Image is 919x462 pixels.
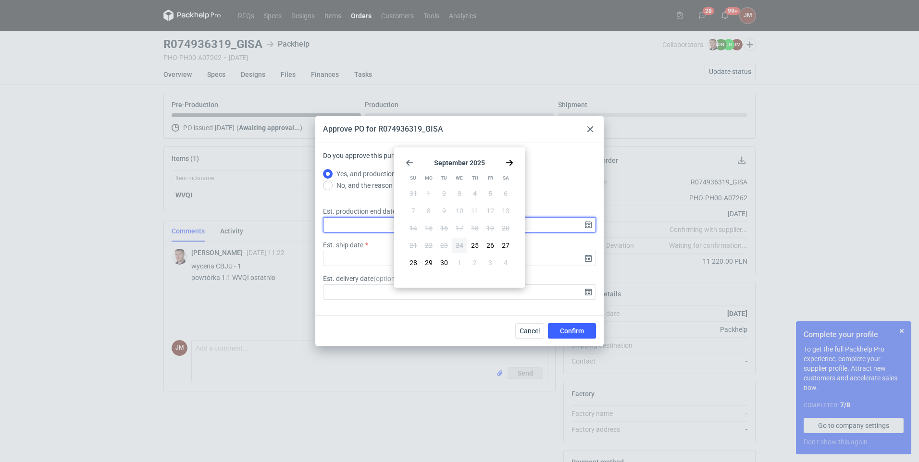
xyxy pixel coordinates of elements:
[410,241,417,250] span: 21
[502,206,509,216] span: 13
[498,255,513,270] button: Sat Oct 04 2025
[436,255,452,270] button: Tue Sep 30 2025
[406,170,421,186] div: Su
[483,238,498,253] button: Fri Sep 26 2025
[467,255,483,270] button: Thu Oct 02 2025
[373,275,403,282] span: ( optional )
[473,189,477,198] span: 4
[560,328,584,334] span: Confirm
[440,223,448,233] span: 16
[406,255,421,270] button: Sun Sep 28 2025
[452,170,467,186] div: We
[406,159,413,167] svg: Go back 1 month
[467,203,483,219] button: Thu Sep 11 2025
[502,223,509,233] span: 20
[486,241,494,250] span: 26
[406,203,421,219] button: Sun Sep 07 2025
[436,186,452,201] button: Tue Sep 02 2025
[442,206,446,216] span: 9
[488,189,492,198] span: 5
[467,186,483,201] button: Thu Sep 04 2025
[520,328,540,334] span: Cancel
[410,189,417,198] span: 31
[323,207,396,216] label: Est. production end date
[421,220,436,236] button: Mon Sep 15 2025
[502,241,509,250] span: 27
[471,223,479,233] span: 18
[427,206,431,216] span: 8
[323,240,363,250] label: Est. ship date
[406,186,421,201] button: Sun Aug 31 2025
[440,241,448,250] span: 23
[440,258,448,267] span: 30
[471,241,479,250] span: 25
[468,170,483,186] div: Th
[504,189,508,198] span: 6
[442,189,446,198] span: 2
[486,223,494,233] span: 19
[467,238,483,253] button: Thu Sep 25 2025
[483,203,498,219] button: Fri Sep 12 2025
[467,220,483,236] button: Thu Sep 18 2025
[483,186,498,201] button: Fri Sep 05 2025
[458,258,461,267] span: 1
[411,206,415,216] span: 7
[406,220,421,236] button: Sun Sep 14 2025
[456,223,463,233] span: 17
[498,220,513,236] button: Sat Sep 20 2025
[498,170,513,186] div: Sa
[483,255,498,270] button: Fri Oct 03 2025
[498,238,513,253] button: Sat Sep 27 2025
[471,206,479,216] span: 11
[473,258,477,267] span: 2
[436,203,452,219] button: Tue Sep 09 2025
[452,203,467,219] button: Wed Sep 10 2025
[488,258,492,267] span: 3
[323,151,432,168] label: Do you approve this purchase order?
[410,258,417,267] span: 28
[406,238,421,253] button: Sun Sep 21 2025
[436,238,452,253] button: Tue Sep 23 2025
[486,206,494,216] span: 12
[452,238,467,253] button: Wed Sep 24 2025
[504,258,508,267] span: 4
[425,241,433,250] span: 22
[323,124,443,134] div: Approve PO for R074936319_GISA
[515,323,544,339] button: Cancel
[436,170,451,186] div: Tu
[498,186,513,201] button: Sat Sep 06 2025
[323,274,403,283] label: Est. delivery date
[427,189,431,198] span: 1
[548,323,596,339] button: Confirm
[421,238,436,253] button: Mon Sep 22 2025
[410,223,417,233] span: 14
[506,159,513,167] svg: Go forward 1 month
[452,186,467,201] button: Wed Sep 03 2025
[452,255,467,270] button: Wed Oct 01 2025
[456,206,463,216] span: 10
[425,258,433,267] span: 29
[421,186,436,201] button: Mon Sep 01 2025
[425,223,433,233] span: 15
[456,241,463,250] span: 24
[421,170,436,186] div: Mo
[421,255,436,270] button: Mon Sep 29 2025
[483,220,498,236] button: Fri Sep 19 2025
[421,203,436,219] button: Mon Sep 08 2025
[452,220,467,236] button: Wed Sep 17 2025
[483,170,498,186] div: Fr
[458,189,461,198] span: 3
[436,220,452,236] button: Tue Sep 16 2025
[406,159,513,167] section: September 2025
[498,203,513,219] button: Sat Sep 13 2025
